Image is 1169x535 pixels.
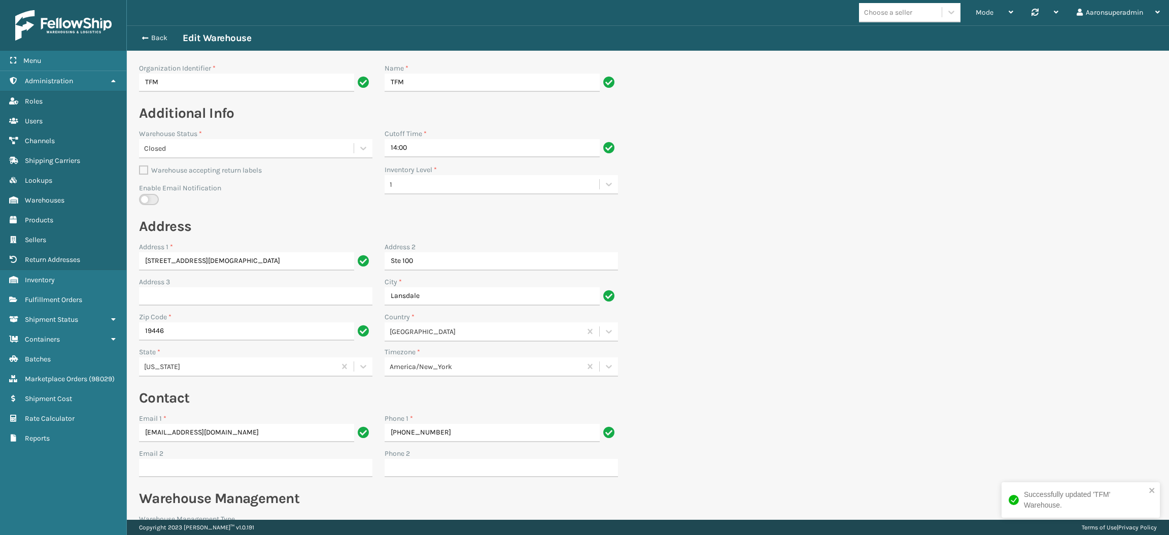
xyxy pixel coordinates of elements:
[25,375,87,383] span: Marketplace Orders
[864,7,912,18] div: Choose a seller
[25,196,64,205] span: Warehouses
[25,216,53,224] span: Products
[25,295,82,304] span: Fulfillment Orders
[136,34,183,43] button: Back
[139,183,372,193] label: Enable Email Notification
[183,32,251,44] h3: Edit Warehouse
[25,394,72,403] span: Shipment Cost
[385,448,410,459] label: Phone 2
[139,312,171,322] label: Zip Code
[25,156,80,165] span: Shipping Carriers
[1024,489,1146,511] div: Successfully updated 'TFM' Warehouse.
[390,326,582,337] div: [GEOGRAPHIC_DATA]
[976,8,993,17] span: Mode
[385,164,437,175] label: Inventory Level
[139,448,163,459] label: Email 2
[23,56,41,65] span: Menu
[25,97,43,106] span: Roles
[139,389,618,407] h2: Contact
[139,166,262,175] label: Warehouse accepting return labels
[139,277,170,287] label: Address 3
[25,236,46,244] span: Sellers
[385,347,420,357] label: Timezone
[25,315,78,324] span: Shipment Status
[385,129,427,138] label: Cutoff Time
[25,434,50,443] span: Reports
[25,414,75,423] span: Rate Calculator
[385,312,415,322] label: Country
[139,217,618,236] h2: Address
[25,255,80,264] span: Return Addresses
[25,77,73,85] span: Administration
[89,375,115,383] span: ( 98029 )
[390,361,582,372] div: America/New_York
[25,276,55,284] span: Inventory
[1149,486,1156,496] button: close
[139,520,254,535] p: Copyright 2023 [PERSON_NAME]™ v 1.0.191
[139,128,202,139] label: Warehouse Status
[25,137,55,145] span: Channels
[385,242,416,252] label: Address 2
[139,413,166,424] label: Email 1
[25,117,43,125] span: Users
[385,413,413,424] label: Phone 1
[139,514,235,524] label: Warehouse Management Type
[385,277,402,287] label: City
[139,104,618,122] h2: Additional Info
[139,347,160,357] label: State
[25,355,51,363] span: Batches
[139,242,173,252] label: Address 1
[139,489,618,508] h2: Warehouse Management
[139,63,216,74] label: Organization Identifier
[385,63,408,74] label: Name
[25,176,52,185] span: Lookups
[15,10,112,41] img: logo
[390,179,600,190] div: 1
[144,143,355,154] div: Closed
[144,361,336,372] div: [US_STATE]
[25,335,60,344] span: Containers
